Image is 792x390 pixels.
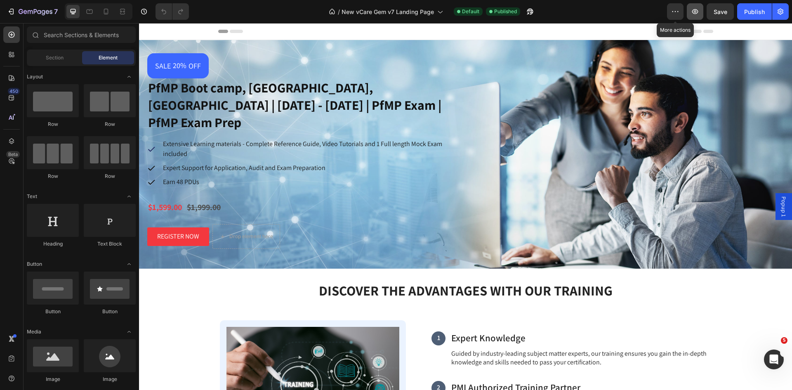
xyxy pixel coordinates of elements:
[84,376,136,383] div: Image
[311,358,574,372] h3: PMI Authorized Training Partner
[48,37,63,49] div: OFF
[27,260,42,268] span: Button
[84,121,136,128] div: Row
[84,308,136,315] div: Button
[27,121,79,128] div: Row
[8,178,44,190] div: $1,599.00
[99,54,118,61] span: Element
[764,350,784,369] iframe: Intercom live chat
[15,37,33,49] div: SALE
[744,7,765,16] div: Publish
[84,173,136,180] div: Row
[27,26,136,43] input: Search Sections & Elements
[27,73,43,80] span: Layout
[123,325,136,338] span: Toggle open
[338,7,340,16] span: /
[156,3,189,20] div: Undo/Redo
[707,3,734,20] button: Save
[3,3,61,20] button: 7
[312,326,573,344] p: Guided by industry-leading subject matter experts, our training ensures you gain the in-depth kno...
[139,23,792,390] iframe: Design area
[298,311,301,319] p: 1
[123,190,136,203] span: Toggle open
[8,88,20,95] div: 450
[714,8,727,15] span: Save
[164,258,490,277] h2: DISCOVER THE ADVANTAGES WITH OUR TRAINING
[27,328,41,336] span: Media
[33,37,48,48] div: 20%
[47,178,82,190] div: $1,999.00
[27,193,37,200] span: Text
[342,7,434,16] span: New vCare Gem v7 Landing Page
[311,308,574,322] h3: Expert Knowledge
[6,151,20,158] div: Beta
[54,7,58,17] p: 7
[84,240,136,248] div: Text Block
[27,376,79,383] div: Image
[90,210,134,217] div: Drop element here
[27,240,79,248] div: Heading
[781,337,787,344] span: 5
[494,8,517,15] span: Published
[641,173,649,194] span: Popup 1
[46,54,64,61] span: Section
[24,140,319,150] p: Expert Support for Application, Audit and Exam Preparation
[737,3,772,20] button: Publish
[123,258,136,271] span: Toggle open
[462,8,479,15] span: Default
[18,208,60,220] p: REGISTER NOW
[298,360,301,369] p: 2
[27,173,79,180] div: Row
[24,116,319,136] p: Extensive Learning materials - Complete Reference Guide, Video Tutorials and 1 Full length Mock E...
[8,55,320,109] h1: PfMP Boot camp, [GEOGRAPHIC_DATA], [GEOGRAPHIC_DATA] | [DATE] - [DATE] | PfMP Exam | PfMP Exam Prep
[27,308,79,315] div: Button
[24,154,319,164] p: Earn 48 PDUs
[123,70,136,83] span: Toggle open
[8,55,320,109] a: PfMP Boot camp, Sydney, Australia | September 1 - 3, 2025 | PfMP Exam | PfMP Exam Prep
